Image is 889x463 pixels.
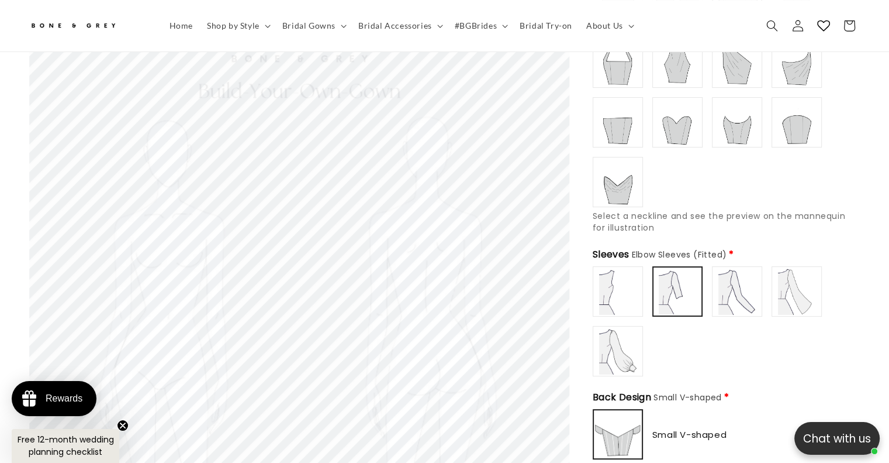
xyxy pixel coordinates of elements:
[29,16,117,36] img: Bone and Grey Bridal
[358,20,432,31] span: Bridal Accessories
[714,39,760,86] img: https://cdn.shopify.com/s/files/1/0750/3832/7081/files/asymmetric_thick_aca1e7e1-7e80-4ab6-9dbb-1...
[773,99,820,146] img: https://cdn.shopify.com/s/files/1/0750/3832/7081/files/crescent_strapless_82f07324-8705-4873-92d2...
[652,428,727,441] span: Small V-shaped
[594,99,641,146] img: https://cdn.shopify.com/s/files/1/0750/3832/7081/files/straight_strapless_18c662df-be54-47ef-b3bf...
[12,429,119,463] div: Free 12-month wedding planning checklistClose teaser
[275,13,351,38] summary: Bridal Gowns
[631,249,727,260] span: Elbow Sleeves (Fitted)
[455,20,497,31] span: #BGBrides
[594,328,641,375] img: https://cdn.shopify.com/s/files/1/0750/3832/7081/files/sleeves-fullbishop.jpg?v=1756369356
[513,13,579,38] a: Bridal Try-on
[579,13,639,38] summary: About Us
[654,99,701,146] img: https://cdn.shopify.com/s/files/1/0750/3832/7081/files/sweetheart_strapless_7aea53ca-b593-4872-9c...
[595,411,641,457] img: https://cdn.shopify.com/s/files/1/0750/3832/7081/files/off-shoulder_v_back_1b30d3e5-4a95-4bd7-83a...
[46,393,82,404] div: Rewards
[448,13,513,38] summary: #BGBrides
[162,13,200,38] a: Home
[25,12,151,40] a: Bone and Grey Bridal
[282,20,335,31] span: Bridal Gowns
[117,420,129,431] button: Close teaser
[594,39,641,86] img: https://cdn.shopify.com/s/files/1/0750/3832/7081/files/halter_straight_f0d600c4-90f4-4503-a970-e6...
[773,268,820,315] img: https://cdn.shopify.com/s/files/1/0750/3832/7081/files/sleeves-fullbell.jpg?v=1756369344
[759,13,785,39] summary: Search
[655,269,700,314] img: https://cdn.shopify.com/s/files/1/0750/3832/7081/files/sleeves-elbowfitted.jpg?v=1756369284
[794,422,880,455] button: Open chatbox
[654,39,701,86] img: https://cdn.shopify.com/s/files/1/0750/3832/7081/files/halter.png?v=1756872993
[520,20,572,31] span: Bridal Try-on
[18,434,114,458] span: Free 12-month wedding planning checklist
[200,13,275,38] summary: Shop by Style
[773,39,820,86] img: https://cdn.shopify.com/s/files/1/0750/3832/7081/files/asymmetric_thin_a5500f79-df9c-4d9e-8e7b-99...
[653,392,722,403] span: Small V-shaped
[594,159,641,205] img: https://cdn.shopify.com/s/files/1/0750/3832/7081/files/v-neck_strapless_e6e16057-372c-4ed6-ad8b-8...
[170,20,193,31] span: Home
[78,67,129,76] a: Write a review
[594,268,641,315] img: https://cdn.shopify.com/s/files/1/0750/3832/7081/files/sleeves-sleeveless.jpg?v=1756369220
[586,20,623,31] span: About Us
[753,18,831,37] button: Write a review
[593,248,727,262] span: Sleeves
[714,99,760,146] img: https://cdn.shopify.com/s/files/1/0750/3832/7081/files/cateye_scoop_30b75c68-d5e8-4bfa-8763-e7190...
[593,210,845,234] span: Select a neckline and see the preview on the mannequin for illustration
[351,13,448,38] summary: Bridal Accessories
[794,430,880,447] p: Chat with us
[714,268,760,315] img: https://cdn.shopify.com/s/files/1/0750/3832/7081/files/sleeves-fullfitted.jpg?v=1756369325
[207,20,260,31] span: Shop by Style
[593,390,722,404] span: Back Design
